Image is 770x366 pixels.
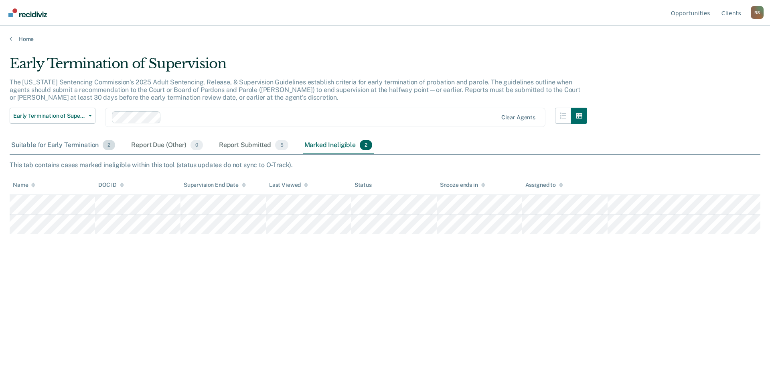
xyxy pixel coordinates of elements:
[440,182,485,188] div: Snooze ends in
[751,6,764,19] button: Profile dropdown button
[10,108,95,124] button: Early Termination of Supervision
[10,78,580,101] p: The [US_STATE] Sentencing Commission’s 2025 Adult Sentencing, Release, & Supervision Guidelines e...
[360,140,372,150] span: 2
[10,161,760,169] div: This tab contains cases marked ineligible within this tool (status updates do not sync to O-Track).
[525,182,563,188] div: Assigned to
[355,182,372,188] div: Status
[501,114,535,121] div: Clear agents
[10,55,587,78] div: Early Termination of Supervision
[13,182,35,188] div: Name
[275,140,288,150] span: 5
[184,182,246,188] div: Supervision End Date
[303,137,374,154] div: Marked Ineligible2
[10,35,760,43] a: Home
[190,140,203,150] span: 0
[10,137,117,154] div: Suitable for Early Termination2
[8,8,47,17] img: Recidiviz
[103,140,115,150] span: 2
[13,112,85,119] span: Early Termination of Supervision
[130,137,204,154] div: Report Due (Other)0
[751,6,764,19] div: B S
[269,182,308,188] div: Last Viewed
[98,182,124,188] div: DOC ID
[217,137,290,154] div: Report Submitted5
